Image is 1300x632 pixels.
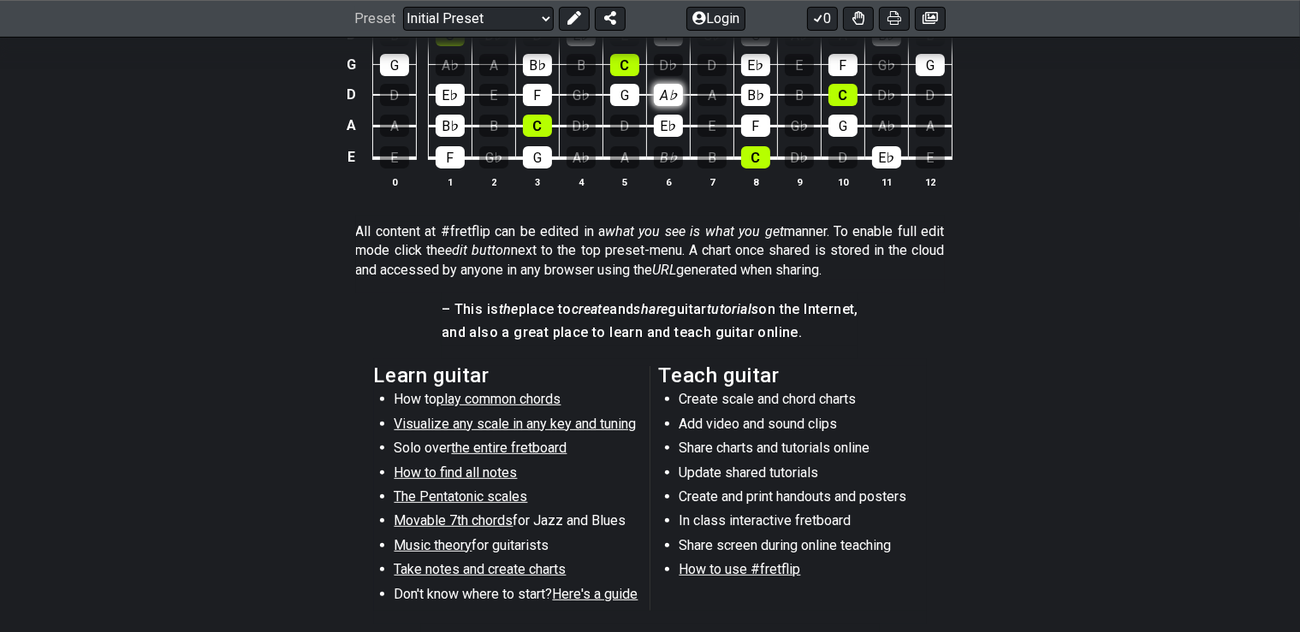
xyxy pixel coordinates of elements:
th: 3 [515,173,559,191]
th: 11 [864,173,908,191]
button: Toggle Dexterity for all fretkits [843,7,874,31]
div: A♭ [567,146,596,168]
div: G♭ [785,115,814,137]
div: F [436,146,465,168]
div: E♭ [436,84,465,106]
div: E [479,84,508,106]
span: Here's a guide [553,586,638,602]
div: F [741,115,770,137]
em: URL [653,262,677,278]
div: E♭ [654,115,683,137]
div: D♭ [654,54,683,76]
div: E♭ [741,54,770,76]
div: D♭ [785,146,814,168]
th: 9 [777,173,821,191]
th: 7 [690,173,733,191]
span: play common chords [437,391,561,407]
div: B♭ [654,146,683,168]
span: Music theory [395,537,472,553]
th: 5 [603,173,646,191]
div: G [610,84,639,106]
th: 2 [472,173,515,191]
h2: Learn guitar [374,366,642,385]
td: G [341,50,361,80]
h4: – This is place to and guitar on the Internet, [442,300,858,319]
span: the entire fretboard [452,440,567,456]
p: All content at #fretflip can be edited in a manner. To enable full edit mode click the next to th... [356,222,945,280]
li: Share screen during online teaching [680,536,923,560]
div: E [697,115,727,137]
em: tutorials [707,301,759,317]
div: C [828,84,858,106]
button: Create image [915,7,946,31]
div: A [380,115,409,137]
li: Update shared tutorials [680,464,923,487]
button: 0 [807,7,838,31]
th: 1 [428,173,472,191]
div: D [916,84,945,106]
span: Preset [355,11,396,27]
li: Solo over [395,439,638,463]
div: E [380,146,409,168]
div: A♭ [436,54,465,76]
button: Login [686,7,745,31]
td: A [341,110,361,142]
span: Movable 7th chords [395,512,513,529]
li: Add video and sound clips [680,415,923,439]
div: G♭ [872,54,901,76]
div: A [610,146,639,168]
th: 4 [559,173,603,191]
div: A [697,84,727,106]
div: D [610,115,639,137]
li: for Jazz and Blues [395,511,638,535]
div: G [523,146,552,168]
button: Print [879,7,910,31]
li: Create and print handouts and posters [680,487,923,511]
div: C [523,115,552,137]
li: for guitarists [395,536,638,560]
div: C [741,146,770,168]
div: D [697,54,727,76]
div: B [785,84,814,106]
div: G [380,54,409,76]
li: Create scale and chord charts [680,390,923,414]
div: B♭ [741,84,770,106]
div: A♭ [872,115,901,137]
div: E [916,146,945,168]
div: E [785,54,814,76]
em: what you see is what you get [605,223,784,239]
div: D [380,84,409,106]
li: How to [395,390,638,414]
h4: and also a great place to learn and teach guitar online. [442,323,858,342]
button: Edit Preset [559,7,590,31]
span: Visualize any scale in any key and tuning [395,416,637,432]
th: 0 [373,173,417,191]
div: F [828,54,858,76]
em: create [572,301,609,317]
span: The Pentatonic scales [395,488,528,505]
span: Take notes and create charts [395,561,567,577]
span: How to use #fretflip [680,561,801,577]
em: edit button [445,242,511,258]
div: A [916,115,945,137]
td: D [341,80,361,110]
div: G [828,115,858,137]
td: E [341,141,361,174]
div: B♭ [523,54,552,76]
div: B♭ [436,115,465,137]
th: 8 [733,173,777,191]
div: D♭ [872,84,901,106]
div: E♭ [872,146,901,168]
li: In class interactive fretboard [680,511,923,535]
th: 10 [821,173,864,191]
div: G♭ [479,146,508,168]
em: the [499,301,519,317]
li: Share charts and tutorials online [680,439,923,463]
em: share [634,301,668,317]
li: Don't know where to start? [395,585,638,609]
div: B [567,54,596,76]
div: G [916,54,945,76]
div: B [697,146,727,168]
div: G♭ [567,84,596,106]
span: How to find all notes [395,464,518,481]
